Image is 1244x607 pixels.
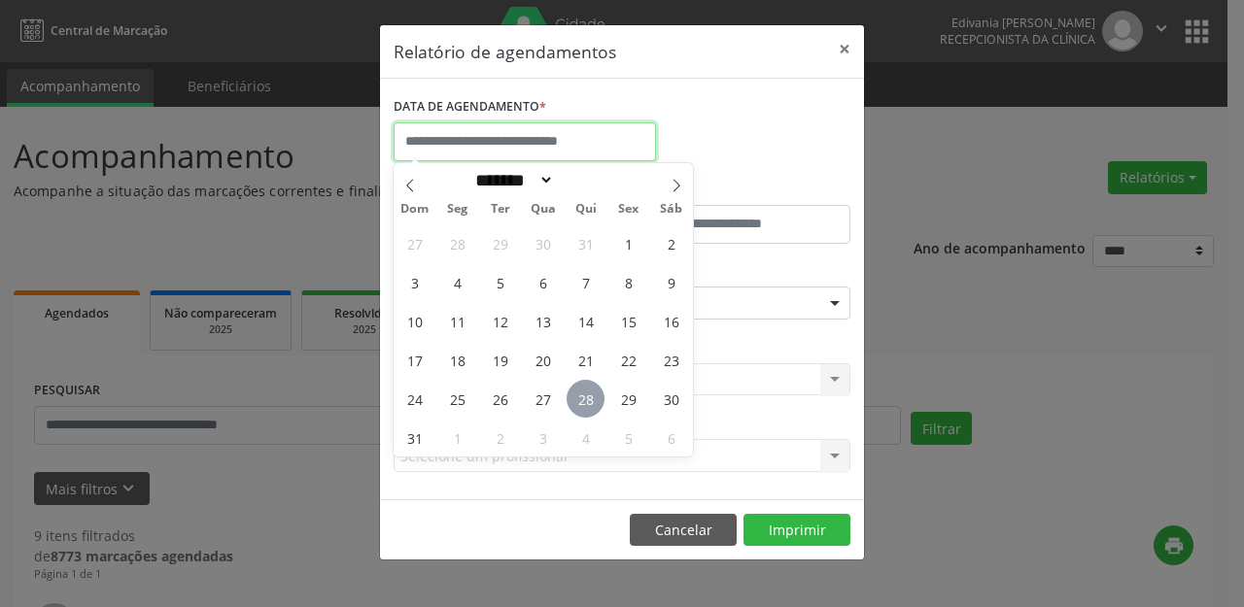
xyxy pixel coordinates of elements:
button: Close [825,25,864,73]
span: Agosto 18, 2025 [438,341,476,379]
span: Dom [394,203,436,216]
span: Agosto 26, 2025 [481,380,519,418]
select: Month [468,170,554,190]
span: Agosto 22, 2025 [609,341,647,379]
span: Agosto 11, 2025 [438,302,476,340]
span: Setembro 4, 2025 [567,419,605,456]
label: ATÉ [627,175,850,205]
span: Agosto 9, 2025 [652,263,690,301]
span: Setembro 1, 2025 [438,419,476,456]
h5: Relatório de agendamentos [394,39,616,64]
span: Agosto 17, 2025 [396,341,433,379]
span: Setembro 3, 2025 [524,419,562,456]
span: Agosto 10, 2025 [396,302,433,340]
span: Agosto 25, 2025 [438,380,476,418]
button: Cancelar [630,514,737,547]
span: Setembro 5, 2025 [609,419,647,456]
span: Qua [522,203,565,216]
span: Julho 28, 2025 [438,224,476,262]
span: Agosto 8, 2025 [609,263,647,301]
span: Agosto 7, 2025 [567,263,605,301]
span: Agosto 23, 2025 [652,341,690,379]
span: Julho 29, 2025 [481,224,519,262]
span: Agosto 4, 2025 [438,263,476,301]
span: Seg [436,203,479,216]
span: Agosto 14, 2025 [567,302,605,340]
span: Agosto 15, 2025 [609,302,647,340]
span: Agosto 16, 2025 [652,302,690,340]
span: Agosto 24, 2025 [396,380,433,418]
span: Agosto 5, 2025 [481,263,519,301]
span: Agosto 1, 2025 [609,224,647,262]
span: Sáb [650,203,693,216]
span: Setembro 6, 2025 [652,419,690,456]
span: Agosto 20, 2025 [524,341,562,379]
span: Agosto 29, 2025 [609,380,647,418]
input: Year [554,170,618,190]
span: Ter [479,203,522,216]
span: Julho 31, 2025 [567,224,605,262]
span: Setembro 2, 2025 [481,419,519,456]
button: Imprimir [743,514,850,547]
span: Agosto 3, 2025 [396,263,433,301]
span: Julho 30, 2025 [524,224,562,262]
span: Agosto 28, 2025 [567,380,605,418]
span: Agosto 19, 2025 [481,341,519,379]
span: Agosto 31, 2025 [396,419,433,456]
span: Agosto 21, 2025 [567,341,605,379]
span: Sex [607,203,650,216]
span: Agosto 13, 2025 [524,302,562,340]
span: Agosto 12, 2025 [481,302,519,340]
span: Julho 27, 2025 [396,224,433,262]
label: DATA DE AGENDAMENTO [394,92,546,122]
span: Agosto 27, 2025 [524,380,562,418]
span: Qui [565,203,607,216]
span: Agosto 2, 2025 [652,224,690,262]
span: Agosto 30, 2025 [652,380,690,418]
span: Agosto 6, 2025 [524,263,562,301]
